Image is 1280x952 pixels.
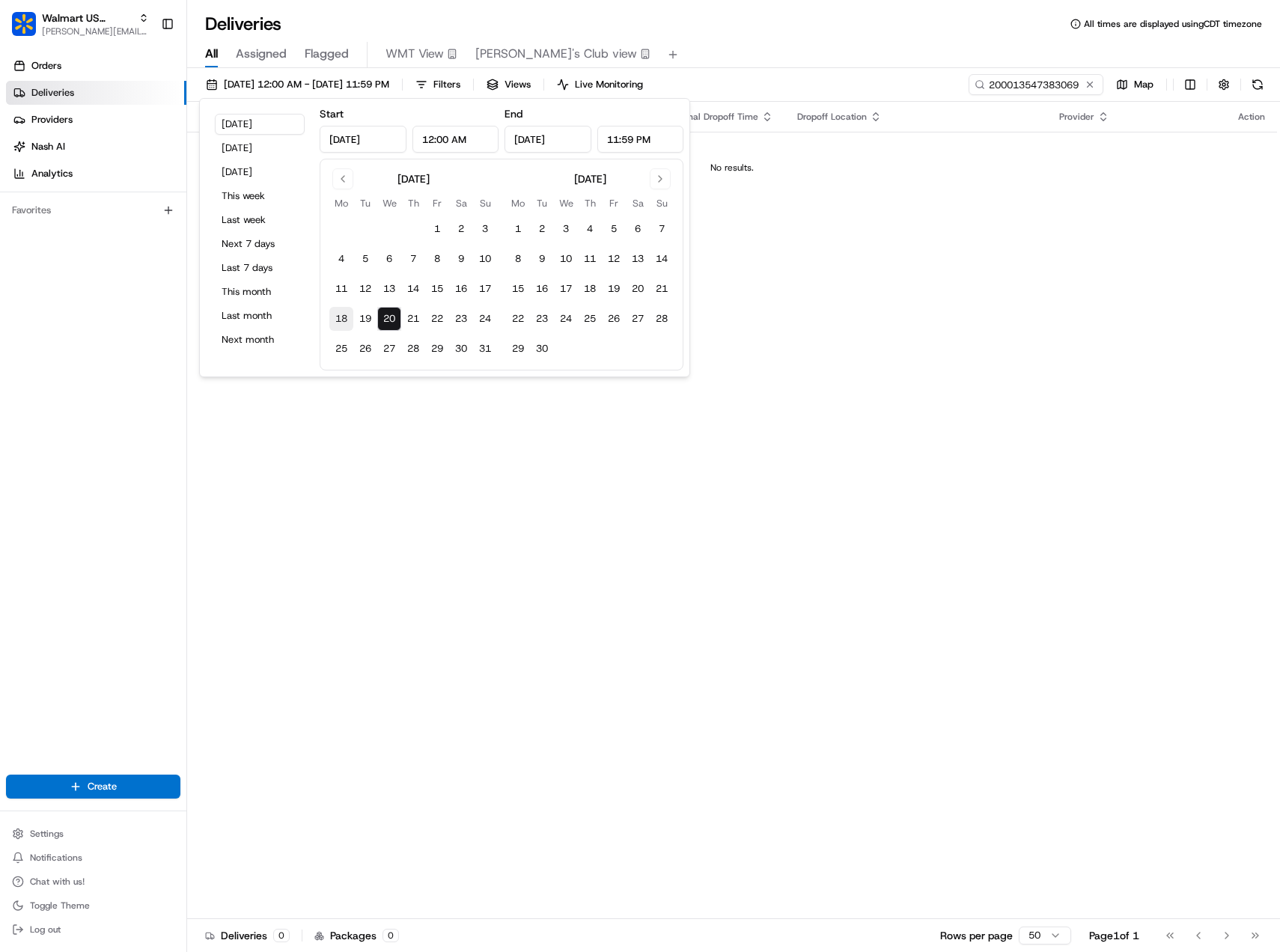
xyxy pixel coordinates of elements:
[255,147,272,165] button: Start new chat
[121,211,246,238] a: 💻API Documentation
[425,195,449,211] th: Friday
[1089,928,1139,943] div: Page 1 of 1
[650,277,674,301] button: 21
[51,143,246,158] div: Start new chat
[480,74,537,95] button: Views
[505,126,591,153] input: Date
[42,25,149,37] button: [PERSON_NAME][EMAIL_ADDRESS][PERSON_NAME][DOMAIN_NAME]
[377,307,401,331] button: 20
[602,217,626,241] button: 5
[578,307,602,331] button: 25
[409,74,467,95] button: Filters
[578,217,602,241] button: 4
[473,195,497,211] th: Sunday
[42,10,132,25] button: Walmart US Corporate
[6,108,186,132] a: Providers
[401,307,425,331] button: 21
[554,217,578,241] button: 3
[215,281,305,302] button: This month
[940,928,1013,943] p: Rows per page
[401,195,425,211] th: Thursday
[1247,74,1268,95] button: Refresh
[377,195,401,211] th: Wednesday
[449,195,473,211] th: Saturday
[332,168,353,189] button: Go to previous month
[205,45,218,63] span: All
[425,337,449,361] button: 29
[626,217,650,241] button: 6
[550,74,650,95] button: Live Monitoring
[449,217,473,241] button: 2
[215,162,305,183] button: [DATE]
[530,195,554,211] th: Tuesday
[30,876,85,888] span: Chat with us!
[329,307,353,331] button: 18
[15,15,45,45] img: Nash
[626,277,650,301] button: 20
[31,140,65,153] span: Nash AI
[353,337,377,361] button: 26
[401,247,425,271] button: 7
[215,114,305,135] button: [DATE]
[15,219,27,231] div: 📗
[473,217,497,241] button: 3
[30,900,90,912] span: Toggle Theme
[30,852,82,864] span: Notifications
[602,277,626,301] button: 19
[215,257,305,278] button: Last 7 days
[650,168,671,189] button: Go to next month
[602,195,626,211] th: Friday
[6,871,180,892] button: Chat with us!
[530,217,554,241] button: 2
[650,247,674,271] button: 14
[31,86,74,100] span: Deliveries
[320,107,344,120] label: Start
[505,78,531,91] span: Views
[236,45,287,63] span: Assigned
[449,277,473,301] button: 16
[141,217,240,232] span: API Documentation
[383,929,399,942] div: 0
[401,337,425,361] button: 28
[650,307,674,331] button: 28
[6,919,180,940] button: Log out
[6,823,180,844] button: Settings
[574,171,606,186] div: [DATE]
[320,126,406,153] input: Date
[6,895,180,916] button: Toggle Theme
[1109,74,1160,95] button: Map
[554,247,578,271] button: 10
[353,247,377,271] button: 5
[626,307,650,331] button: 27
[305,45,349,63] span: Flagged
[377,247,401,271] button: 6
[329,247,353,271] button: 4
[506,337,530,361] button: 29
[530,277,554,301] button: 16
[433,78,460,91] span: Filters
[215,186,305,207] button: This week
[506,247,530,271] button: 8
[6,81,186,105] a: Deliveries
[353,277,377,301] button: 12
[578,277,602,301] button: 18
[329,277,353,301] button: 11
[1084,18,1262,30] span: All times are displayed using CDT timezone
[650,217,674,241] button: 7
[554,195,578,211] th: Wednesday
[51,158,189,170] div: We're available if you need us!
[530,337,554,361] button: 30
[1134,78,1153,91] span: Map
[397,171,430,186] div: [DATE]
[30,828,64,840] span: Settings
[473,277,497,301] button: 17
[12,12,36,36] img: Walmart US Corporate
[668,111,758,123] span: Original Dropoff Time
[39,97,247,112] input: Clear
[9,211,121,238] a: 📗Knowledge Base
[6,847,180,868] button: Notifications
[273,929,290,942] div: 0
[215,305,305,326] button: Last month
[506,217,530,241] button: 1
